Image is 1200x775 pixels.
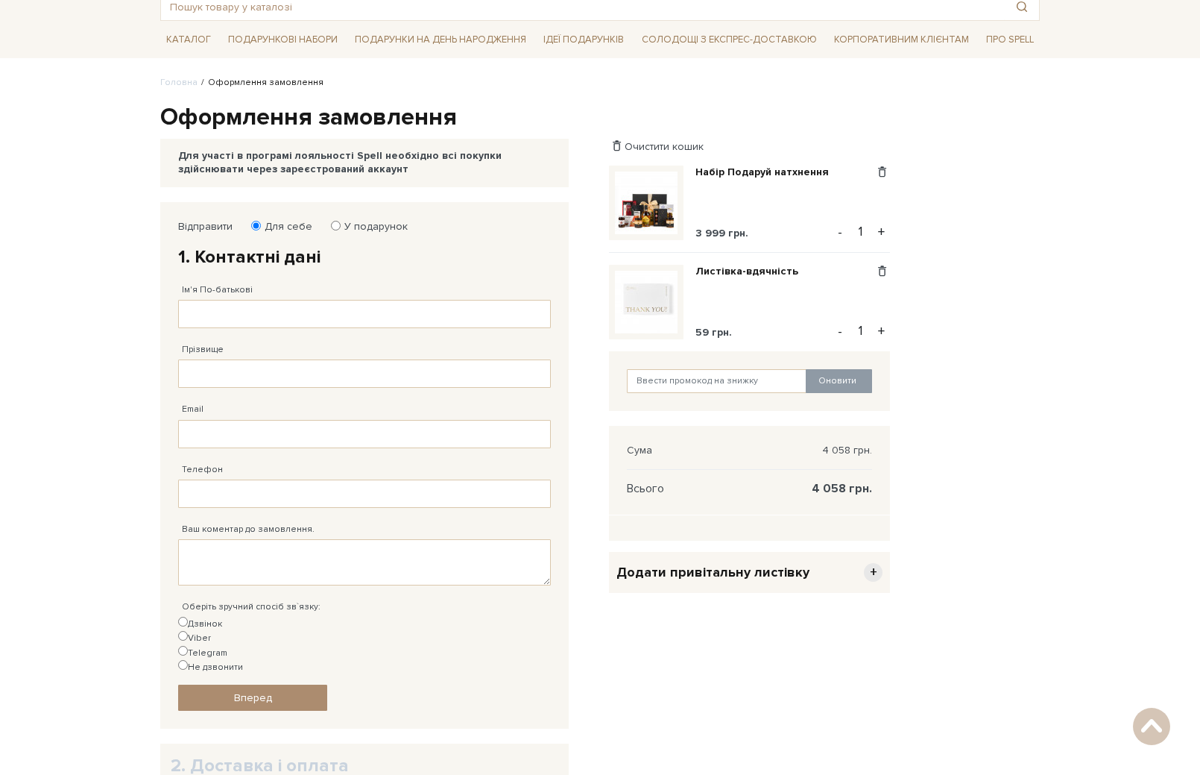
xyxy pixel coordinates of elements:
input: Telegram [178,646,188,656]
span: Ідеї подарунків [537,28,630,51]
input: Дзвінок [178,617,188,627]
h1: Оформлення замовлення [160,102,1040,134]
span: Сума [627,444,652,457]
label: Відправити [178,220,233,233]
span: Подарункові набори [222,28,344,51]
span: Додати привітальну листівку [616,564,809,581]
label: У подарунок [335,220,408,233]
a: Головна [160,77,198,88]
img: Листівка-вдячність [615,271,678,333]
button: + [873,221,890,243]
label: Telegram [178,646,227,660]
h2: 1. Контактні дані [178,245,551,269]
input: Ввести промокод на знижку [627,369,807,393]
input: У подарунок [331,221,341,230]
label: Оберіть зручний спосіб зв`язку: [182,600,320,614]
a: Набір Подаруй натхнення [695,166,840,179]
input: Не дзвонити [178,660,188,670]
label: Прізвище [182,343,224,357]
img: Набір Подаруй натхнення [615,172,678,234]
label: Не дзвонити [178,660,243,674]
li: Оформлення замовлення [198,76,323,90]
a: Корпоративним клієнтам [828,27,975,52]
label: Email [182,403,203,416]
button: Оновити [806,369,872,393]
span: 3 999 грн. [695,227,748,239]
label: Ім'я По-батькові [182,283,253,297]
label: Ваш коментар до замовлення. [182,523,315,536]
input: Для себе [251,221,261,230]
input: Viber [178,631,188,641]
label: Для себе [255,220,312,233]
div: Очистити кошик [609,139,890,154]
label: Viber [178,631,211,645]
span: Вперед [234,691,272,704]
span: 4 058 грн. [822,444,872,457]
button: - [833,221,847,243]
a: Листівка-вдячність [695,265,809,278]
span: Подарунки на День народження [349,28,532,51]
span: Всього [627,482,664,495]
div: Для участі в програмі лояльності Spell необхідно всі покупки здійснювати через зареєстрований акк... [178,149,551,176]
label: Телефон [182,463,223,477]
button: - [833,320,847,342]
span: + [864,563,882,582]
label: Дзвінок [178,617,222,631]
span: 4 058 грн. [812,482,872,495]
span: Про Spell [980,28,1040,51]
span: 59 грн. [695,326,732,339]
span: Каталог [160,28,217,51]
button: + [873,320,890,342]
a: Солодощі з експрес-доставкою [636,27,823,52]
